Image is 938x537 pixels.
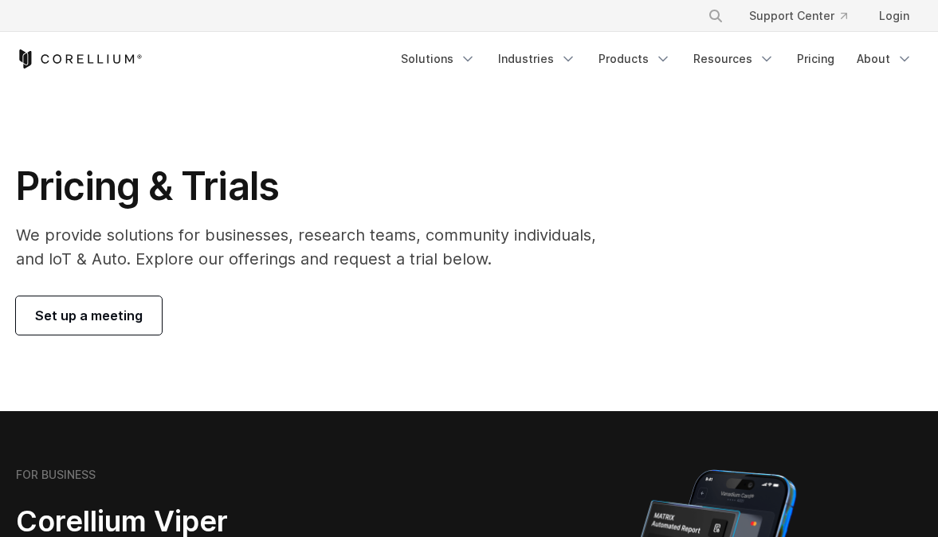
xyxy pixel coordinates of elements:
a: Industries [489,45,586,73]
a: Resources [684,45,784,73]
a: Login [866,2,922,30]
button: Search [701,2,730,30]
a: About [847,45,922,73]
span: Set up a meeting [35,306,143,325]
a: Products [589,45,681,73]
a: Set up a meeting [16,296,162,335]
a: Solutions [391,45,485,73]
a: Pricing [787,45,844,73]
p: We provide solutions for businesses, research teams, community individuals, and IoT & Auto. Explo... [16,223,610,271]
h6: FOR BUSINESS [16,468,96,482]
a: Support Center [736,2,860,30]
div: Navigation Menu [391,45,922,73]
h1: Pricing & Trials [16,163,610,210]
a: Corellium Home [16,49,143,69]
div: Navigation Menu [689,2,922,30]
